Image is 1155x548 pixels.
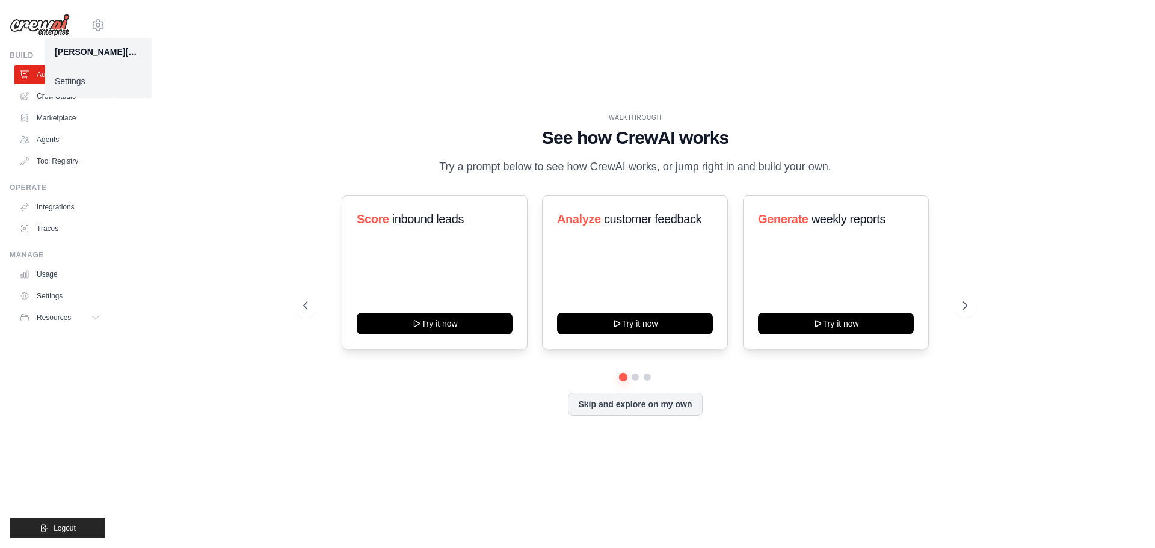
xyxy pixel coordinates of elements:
[37,313,71,322] span: Resources
[10,51,105,60] div: Build
[10,250,105,260] div: Manage
[14,65,105,84] a: Automations
[14,108,105,128] a: Marketplace
[54,523,76,533] span: Logout
[392,212,464,226] span: inbound leads
[14,152,105,171] a: Tool Registry
[14,197,105,217] a: Integrations
[55,46,141,58] div: [PERSON_NAME][EMAIL_ADDRESS][DOMAIN_NAME]
[303,113,967,122] div: WALKTHROUGH
[14,286,105,306] a: Settings
[14,308,105,327] button: Resources
[604,212,701,226] span: customer feedback
[433,158,837,176] p: Try a prompt below to see how CrewAI works, or jump right in and build your own.
[10,183,105,192] div: Operate
[357,313,513,334] button: Try it now
[14,87,105,106] a: Crew Studio
[10,518,105,538] button: Logout
[45,70,151,92] a: Settings
[811,212,885,226] span: weekly reports
[14,265,105,284] a: Usage
[557,212,601,226] span: Analyze
[357,212,389,226] span: Score
[568,393,702,416] button: Skip and explore on my own
[557,313,713,334] button: Try it now
[14,219,105,238] a: Traces
[303,127,967,149] h1: See how CrewAI works
[758,212,808,226] span: Generate
[14,130,105,149] a: Agents
[758,313,914,334] button: Try it now
[1095,490,1155,548] iframe: Chat Widget
[10,14,70,37] img: Logo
